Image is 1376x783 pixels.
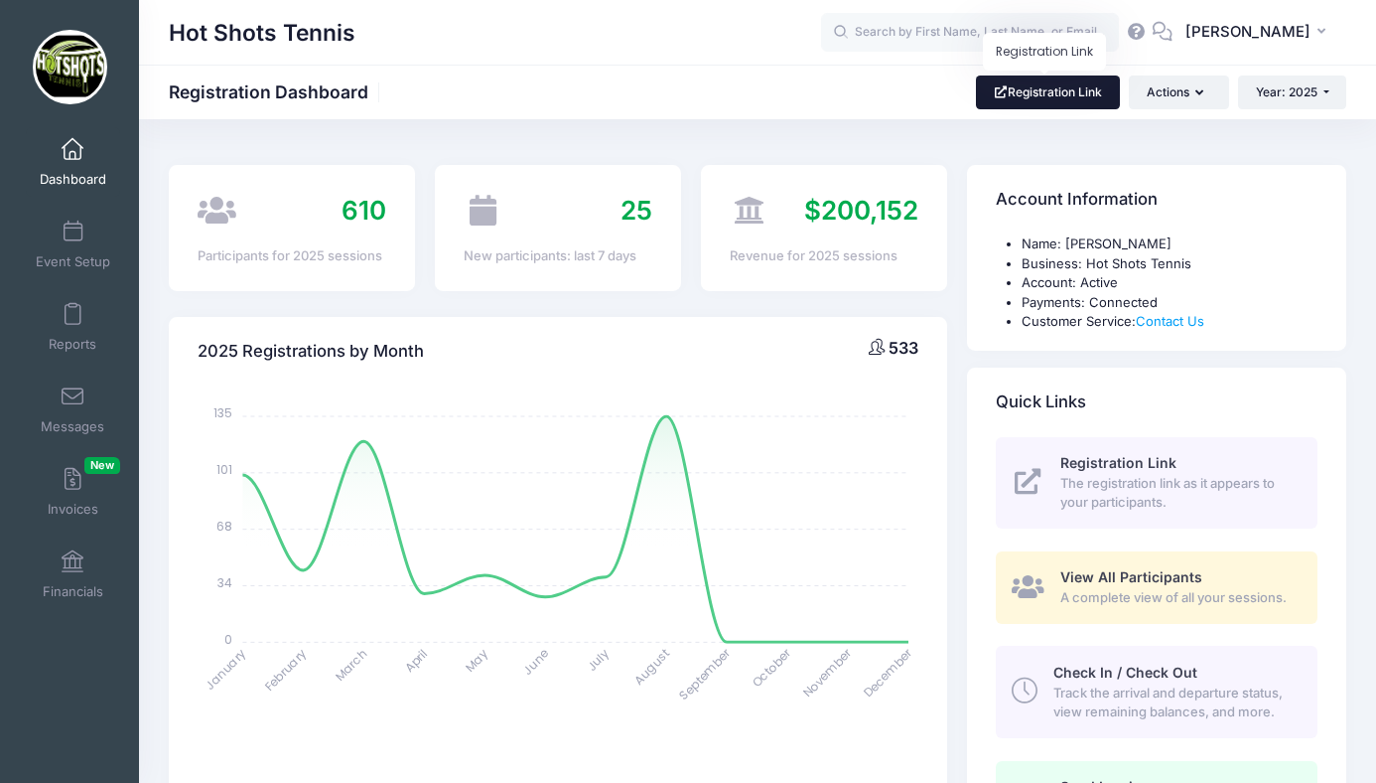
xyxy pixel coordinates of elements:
[169,10,355,56] h1: Hot Shots Tennis
[860,645,916,702] tspan: December
[401,645,431,675] tspan: April
[1022,254,1317,274] li: Business: Hot Shots Tennis
[1022,293,1317,313] li: Payments: Connected
[26,127,120,197] a: Dashboard
[217,461,233,478] tspan: 101
[43,583,103,600] span: Financials
[1022,312,1317,332] li: Customer Service:
[584,645,614,675] tspan: July
[33,30,107,104] img: Hot Shots Tennis
[804,195,918,226] span: $200,152
[40,171,106,188] span: Dashboard
[198,324,424,381] h4: 2025 Registrations by Month
[1060,568,1202,585] span: View All Participants
[198,246,386,266] div: Participants for 2025 sessions
[799,645,856,702] tspan: November
[996,172,1158,229] h4: Account Information
[1053,664,1197,681] span: Check In / Check Out
[1136,313,1204,329] a: Contact Us
[996,374,1086,430] h4: Quick Links
[26,540,120,609] a: Financials
[1022,273,1317,293] li: Account: Active
[84,457,120,474] span: New
[1256,84,1317,99] span: Year: 2025
[630,645,673,688] tspan: August
[218,574,233,591] tspan: 34
[749,645,795,692] tspan: October
[996,646,1317,737] a: Check In / Check Out Track the arrival and departure status, view remaining balances, and more.
[983,33,1106,71] div: Registration Link
[1060,588,1295,608] span: A complete view of all your sessions.
[821,13,1119,53] input: Search by First Name, Last Name, or Email...
[26,210,120,279] a: Event Setup
[26,375,120,444] a: Messages
[1238,76,1346,109] button: Year: 2025
[519,645,552,678] tspan: June
[41,418,104,435] span: Messages
[1129,76,1228,109] button: Actions
[620,195,652,226] span: 25
[462,645,491,675] tspan: May
[1185,21,1310,43] span: [PERSON_NAME]
[26,292,120,362] a: Reports
[342,195,386,226] span: 610
[464,246,652,266] div: New participants: last 7 days
[1022,235,1317,254] li: Name: [PERSON_NAME]
[676,645,735,704] tspan: September
[225,631,233,648] tspan: 0
[217,518,233,535] tspan: 68
[730,246,918,266] div: Revenue for 2025 sessions
[1053,684,1295,722] span: Track the arrival and departure status, view remaining balances, and more.
[332,645,371,685] tspan: March
[1060,474,1295,513] span: The registration link as it appears to your participants.
[1172,10,1346,56] button: [PERSON_NAME]
[976,76,1120,109] a: Registration Link
[26,457,120,527] a: InvoicesNew
[261,645,310,694] tspan: February
[214,404,233,421] tspan: 135
[996,551,1317,624] a: View All Participants A complete view of all your sessions.
[36,253,110,270] span: Event Setup
[996,437,1317,529] a: Registration Link The registration link as it appears to your participants.
[1060,454,1176,471] span: Registration Link
[889,338,918,358] span: 533
[169,81,385,102] h1: Registration Dashboard
[48,501,98,518] span: Invoices
[49,336,96,353] span: Reports
[202,645,250,694] tspan: January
